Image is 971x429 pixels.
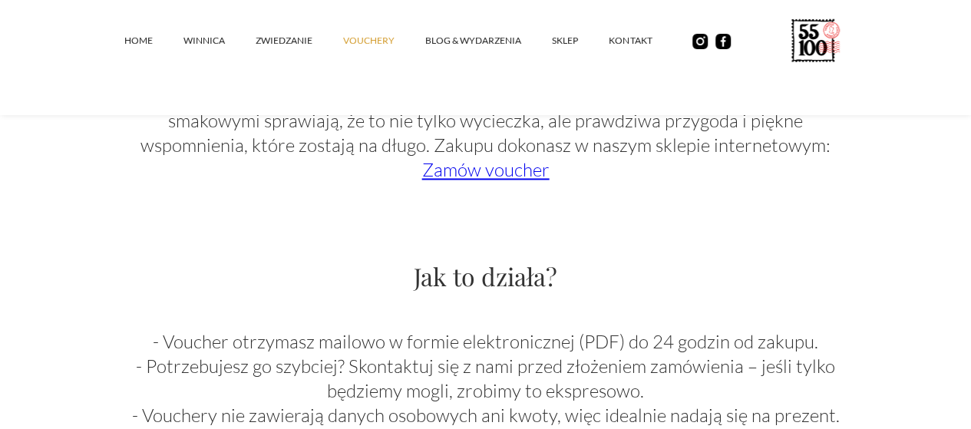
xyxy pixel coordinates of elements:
a: Zamów voucher [422,158,550,181]
a: Blog & Wydarzenia [425,18,552,64]
a: ZWIEDZANIE [256,18,343,64]
a: kontakt [609,18,682,64]
a: Home [124,18,183,64]
h3: Jak to działa? [125,259,847,292]
a: SKLEP [552,18,609,64]
a: vouchery [343,18,425,64]
a: winnica [183,18,256,64]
